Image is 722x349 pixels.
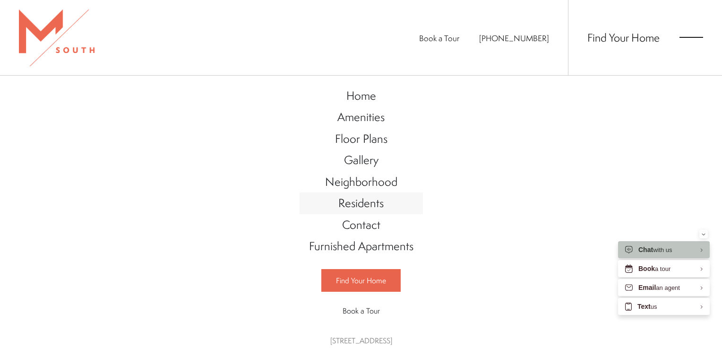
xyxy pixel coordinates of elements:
[300,214,423,236] a: Go to Contact
[344,152,378,168] span: Gallery
[300,106,423,128] a: Go to Amenities
[346,87,376,104] span: Home
[321,269,401,292] a: Find Your Home
[300,171,423,193] a: Go to Neighborhood
[338,195,384,211] span: Residents
[479,33,549,44] span: [PHONE_NUMBER]
[337,109,385,125] span: Amenities
[335,131,387,147] span: Floor Plans
[342,217,380,233] span: Contact
[587,30,660,45] a: Find Your Home
[300,236,423,257] a: Go to Furnished Apartments (opens in a new tab)
[300,149,423,171] a: Go to Gallery
[300,128,423,150] a: Go to Floor Plans
[325,174,397,190] span: Neighborhood
[336,275,386,286] span: Find Your Home
[321,300,401,322] a: Book a Tour
[309,238,413,254] span: Furnished Apartments
[19,9,95,66] img: MSouth
[479,33,549,44] a: Call Us at 813-570-8014
[679,33,703,42] button: Open Menu
[300,85,423,107] a: Go to Home
[419,33,459,44] a: Book a Tour
[343,305,380,316] span: Book a Tour
[300,192,423,214] a: Go to Residents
